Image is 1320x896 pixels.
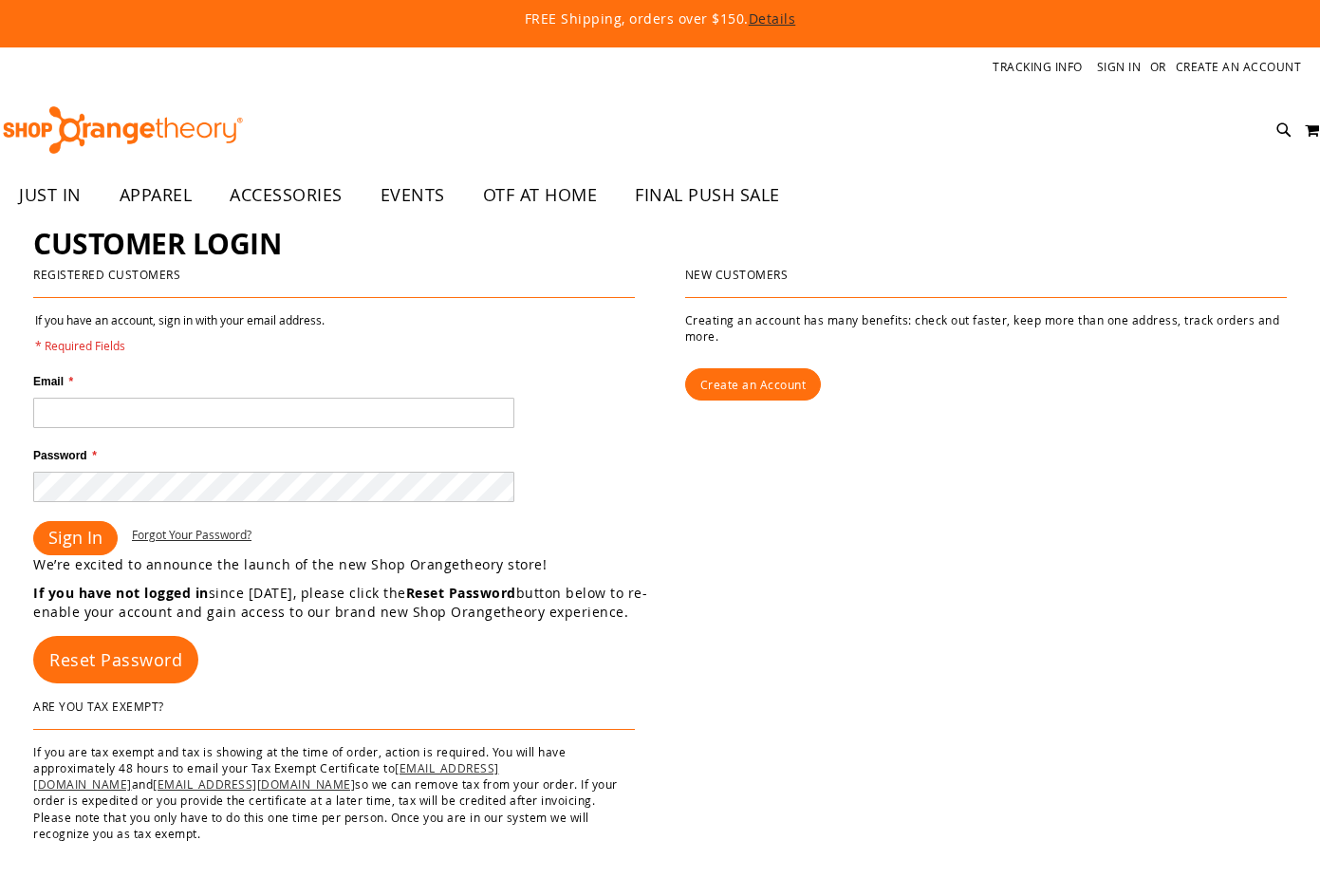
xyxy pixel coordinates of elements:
a: Create an Account [685,368,822,401]
button: Sign In [33,521,118,555]
strong: Are You Tax Exempt? [33,699,164,714]
span: Password [33,449,87,462]
a: [EMAIL_ADDRESS][DOMAIN_NAME] [33,760,499,792]
a: Forgot Your Password? [132,527,251,543]
a: Create an Account [1176,59,1302,75]
legend: If you have an account, sign in with your email address. [33,312,326,354]
p: since [DATE], please click the button below to re-enable your account and gain access to our bran... [33,584,660,622]
span: Email [33,375,64,388]
a: [EMAIL_ADDRESS][DOMAIN_NAME] [153,776,355,792]
a: ACCESSORIES [211,174,362,217]
span: Create an Account [700,377,807,392]
a: OTF AT HOME [464,174,617,217]
span: ACCESSORIES [230,174,343,216]
span: Reset Password [49,648,182,671]
p: FREE Shipping, orders over $150. [90,9,1229,28]
p: We’re excited to announce the launch of the new Shop Orangetheory store! [33,555,660,574]
span: EVENTS [381,174,445,216]
a: Sign In [1097,59,1142,75]
span: JUST IN [19,174,82,216]
span: Sign In [48,526,102,549]
a: EVENTS [362,174,464,217]
strong: New Customers [685,267,789,282]
a: Tracking Info [993,59,1083,75]
span: FINAL PUSH SALE [635,174,780,216]
a: Details [749,9,796,28]
a: Reset Password [33,636,198,683]
span: Customer Login [33,224,281,263]
span: * Required Fields [35,338,325,354]
strong: If you have not logged in [33,584,209,602]
span: APPAREL [120,174,193,216]
a: APPAREL [101,174,212,217]
strong: Registered Customers [33,267,180,282]
a: FINAL PUSH SALE [616,174,799,217]
p: If you are tax exempt and tax is showing at the time of order, action is required. You will have ... [33,744,635,842]
p: Creating an account has many benefits: check out faster, keep more than one address, track orders... [685,312,1287,345]
span: OTF AT HOME [483,174,598,216]
strong: Reset Password [406,584,516,602]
